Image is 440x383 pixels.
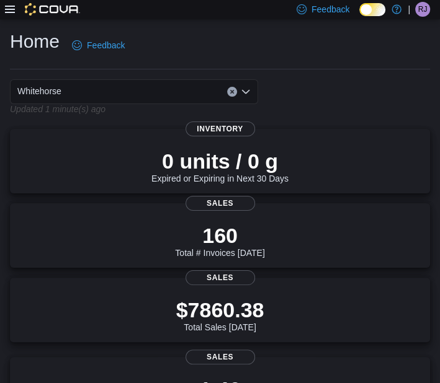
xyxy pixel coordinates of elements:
[186,350,255,364] span: Sales
[25,3,80,15] img: Cova
[312,3,349,15] span: Feedback
[359,16,360,17] span: Dark Mode
[186,121,255,136] span: Inventory
[175,223,264,258] div: Total # Invoices [DATE]
[186,196,255,211] span: Sales
[227,87,237,97] button: Clear input
[418,2,428,17] span: RJ
[151,149,289,183] div: Expired or Expiring in Next 30 Days
[408,2,410,17] p: |
[67,33,130,58] a: Feedback
[151,149,289,174] p: 0 units / 0 g
[87,39,125,51] span: Feedback
[176,297,264,332] div: Total Sales [DATE]
[359,3,385,16] input: Dark Mode
[10,29,60,54] h1: Home
[175,223,264,248] p: 160
[415,2,430,17] div: Rohit Janotra
[10,104,106,114] p: Updated 1 minute(s) ago
[186,270,255,285] span: Sales
[176,297,264,322] p: $7860.38
[17,84,61,99] span: Whitehorse
[241,87,251,97] button: Open list of options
